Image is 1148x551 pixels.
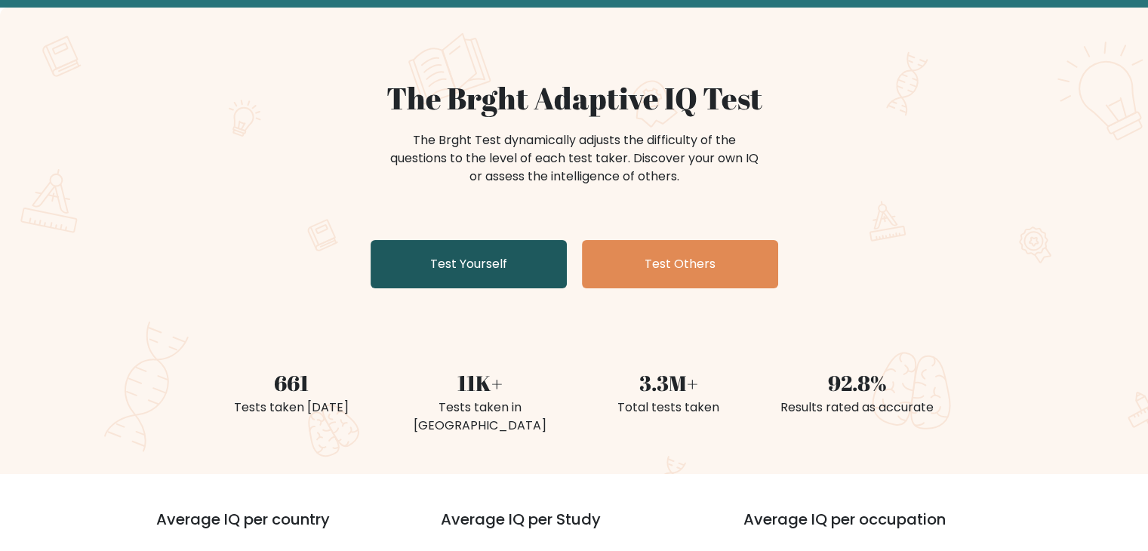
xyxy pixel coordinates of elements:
[441,510,707,546] h3: Average IQ per Study
[395,367,565,399] div: 11K+
[206,399,377,417] div: Tests taken [DATE]
[156,510,386,546] h3: Average IQ per country
[772,367,943,399] div: 92.8%
[772,399,943,417] div: Results rated as accurate
[743,510,1010,546] h3: Average IQ per occupation
[583,399,754,417] div: Total tests taken
[206,367,377,399] div: 661
[583,367,754,399] div: 3.3M+
[386,131,763,186] div: The Brght Test dynamically adjusts the difficulty of the questions to the level of each test take...
[582,240,778,288] a: Test Others
[206,80,943,116] h1: The Brght Adaptive IQ Test
[371,240,567,288] a: Test Yourself
[395,399,565,435] div: Tests taken in [GEOGRAPHIC_DATA]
